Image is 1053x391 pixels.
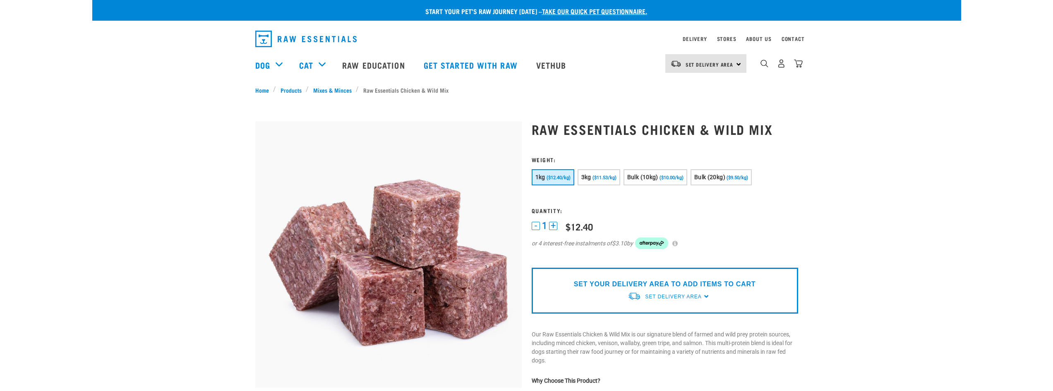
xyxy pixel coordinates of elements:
a: Vethub [528,48,577,82]
button: 1kg ($12.40/kg) [532,169,574,185]
div: or 4 interest-free instalments of by [532,237,798,249]
button: Bulk (20kg) ($9.50/kg) [691,169,752,185]
span: Bulk (10kg) [627,174,658,180]
a: Cat [299,59,313,71]
span: $3.10 [612,239,627,248]
a: take our quick pet questionnaire. [542,9,647,13]
span: Bulk (20kg) [694,174,725,180]
span: Set Delivery Area [645,294,701,300]
h3: Weight: [532,156,798,163]
button: Bulk (10kg) ($10.00/kg) [624,169,687,185]
a: Delivery [683,37,707,40]
img: Afterpay [635,237,668,249]
a: Products [276,86,306,94]
p: Our Raw Essentials Chicken & Wild Mix is our signature blend of farmed and wild prey protein sour... [532,330,798,365]
span: ($9.50/kg) [727,175,748,180]
span: 1kg [535,174,545,180]
strong: Why Choose This Product? [532,377,600,384]
img: Raw Essentials Logo [255,31,357,47]
button: + [549,222,557,230]
div: $12.40 [566,221,593,232]
h1: Raw Essentials Chicken & Wild Mix [532,122,798,137]
span: ($10.00/kg) [660,175,684,180]
span: ($11.53/kg) [592,175,616,180]
nav: breadcrumbs [255,86,798,94]
img: Pile Of Cubed Chicken Wild Meat Mix [255,121,522,388]
a: Home [255,86,273,94]
img: home-icon@2x.png [794,59,803,68]
nav: dropdown navigation [92,48,961,82]
a: Raw Education [334,48,415,82]
span: 1 [542,221,547,230]
a: Get started with Raw [415,48,528,82]
img: home-icon-1@2x.png [760,60,768,67]
button: - [532,222,540,230]
a: About Us [746,37,771,40]
a: Stores [717,37,736,40]
nav: dropdown navigation [249,27,805,50]
a: Mixes & Minces [309,86,356,94]
span: 3kg [581,174,591,180]
img: van-moving.png [628,292,641,300]
button: 3kg ($11.53/kg) [578,169,620,185]
p: SET YOUR DELIVERY AREA TO ADD ITEMS TO CART [574,279,756,289]
img: user.png [777,59,786,68]
p: Start your pet’s raw journey [DATE] – [98,6,967,16]
a: Dog [255,59,270,71]
span: Set Delivery Area [686,63,734,66]
span: ($12.40/kg) [547,175,571,180]
h3: Quantity: [532,207,798,213]
img: van-moving.png [670,60,681,67]
a: Contact [782,37,805,40]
